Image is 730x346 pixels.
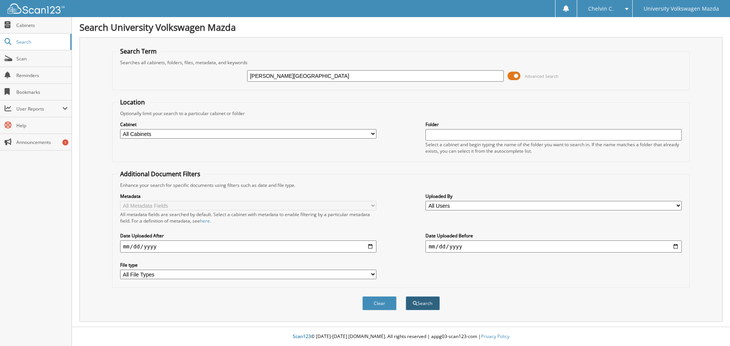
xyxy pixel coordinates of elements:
div: 1 [62,139,68,145]
button: Search [406,296,440,310]
span: Help [16,122,68,129]
legend: Location [116,98,149,106]
label: Date Uploaded Before [425,232,682,239]
button: Clear [362,296,397,310]
span: Announcements [16,139,68,145]
h1: Search University Volkswagen Mazda [79,21,722,33]
span: Scan123 [293,333,311,340]
label: Folder [425,121,682,128]
input: start [120,240,376,253]
iframe: Chat Widget [692,310,730,346]
div: © [DATE]-[DATE] [DOMAIN_NAME]. All rights reserved | appg03-scan123-com | [72,327,730,346]
span: University Volkswagen Mazda [644,6,719,11]
label: Cabinet [120,121,376,128]
span: Chelvin C. [588,6,614,11]
img: scan123-logo-white.svg [8,3,65,14]
span: Advanced Search [525,73,559,79]
label: Uploaded By [425,193,682,199]
label: Metadata [120,193,376,199]
span: Cabinets [16,22,68,28]
div: Searches all cabinets, folders, files, metadata, and keywords [116,59,686,66]
div: Enhance your search for specific documents using filters such as date and file type. [116,182,686,188]
span: Reminders [16,72,68,79]
input: end [425,240,682,253]
label: File type [120,262,376,268]
div: Optionally limit your search to a particular cabinet or folder [116,110,686,117]
span: Bookmarks [16,89,68,95]
span: Scan [16,55,68,62]
div: All metadata fields are searched by default. Select a cabinet with metadata to enable filtering b... [120,211,376,224]
a: here [200,218,210,224]
span: Search [16,39,67,45]
div: Select a cabinet and begin typing the name of the folder you want to search in. If the name match... [425,141,682,154]
span: User Reports [16,106,62,112]
legend: Search Term [116,47,160,55]
legend: Additional Document Filters [116,170,204,178]
label: Date Uploaded After [120,232,376,239]
a: Privacy Policy [481,333,509,340]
